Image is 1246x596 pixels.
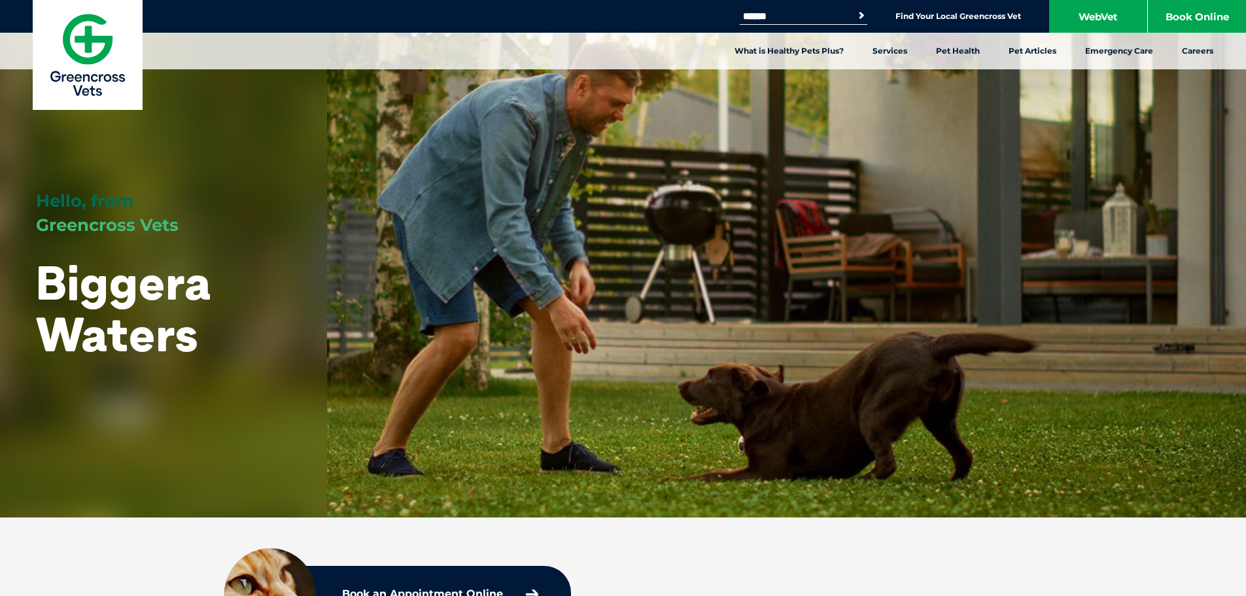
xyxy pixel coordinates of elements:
a: Find Your Local Greencross Vet [895,11,1021,22]
button: Search [855,9,868,22]
span: Greencross Vets [36,215,179,236]
a: Pet Articles [994,33,1071,69]
a: Pet Health [922,33,994,69]
a: Emergency Care [1071,33,1168,69]
a: Services [858,33,922,69]
span: Hello, from [36,190,133,211]
a: Careers [1168,33,1228,69]
a: What is Healthy Pets Plus? [720,33,858,69]
h1: Biggera Waters [36,256,291,360]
